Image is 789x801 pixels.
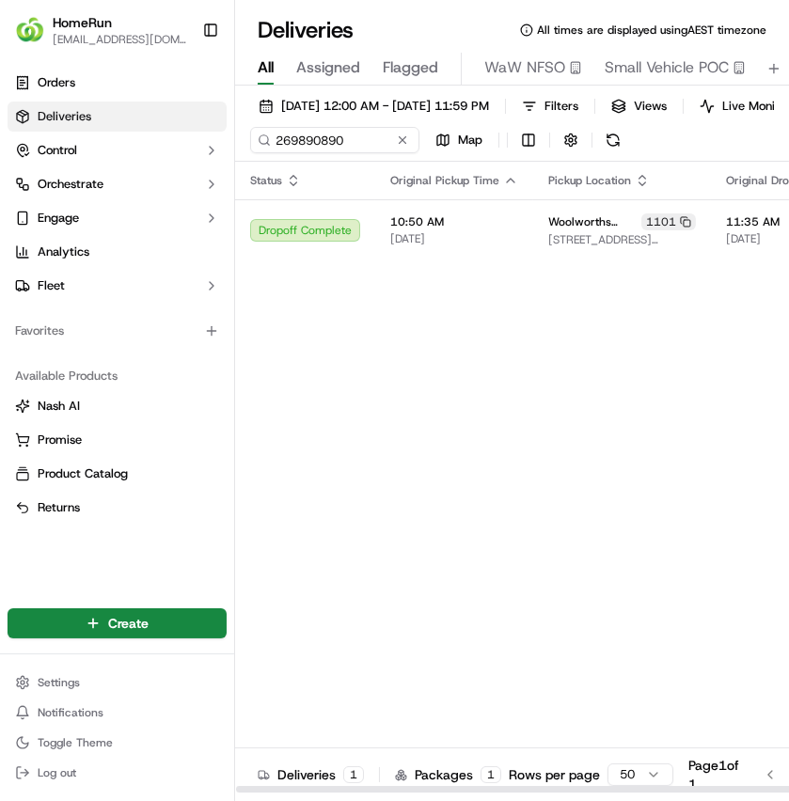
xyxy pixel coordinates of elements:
a: Returns [15,499,219,516]
span: Promise [38,432,82,448]
button: Log out [8,760,227,786]
input: Type to search [250,127,419,153]
span: Status [250,173,282,188]
div: Packages [395,765,501,784]
button: Toggle Theme [8,730,227,756]
span: Control [38,142,77,159]
div: 1101 [641,213,696,230]
span: Toggle Theme [38,735,113,750]
span: Notifications [38,705,103,720]
button: [EMAIL_ADDRESS][DOMAIN_NAME] [53,32,187,47]
button: Views [603,93,675,119]
span: Analytics [38,243,89,260]
span: Pickup Location [548,173,631,188]
button: Create [8,608,227,638]
button: Product Catalog [8,459,227,489]
span: Engage [38,210,79,227]
p: Rows per page [509,765,600,784]
span: Deliveries [38,108,91,125]
span: Map [458,132,482,149]
span: All times are displayed using AEST timezone [537,23,766,38]
a: Promise [15,432,219,448]
button: Control [8,135,227,165]
span: Fleet [38,277,65,294]
span: Small Vehicle POC [605,56,729,79]
img: HomeRun [15,15,45,45]
span: Log out [38,765,76,780]
div: Favorites [8,316,227,346]
button: Promise [8,425,227,455]
button: Settings [8,669,227,696]
span: Views [634,98,667,115]
h1: Deliveries [258,15,354,45]
div: 1 [343,766,364,783]
a: Deliveries [8,102,227,132]
button: Returns [8,493,227,523]
div: 1 [481,766,501,783]
button: Engage [8,203,227,233]
span: Orchestrate [38,176,103,193]
a: Product Catalog [15,465,219,482]
button: Map [427,127,491,153]
span: Settings [38,675,80,690]
button: Notifications [8,699,227,726]
span: Returns [38,499,80,516]
span: [DATE] [390,231,518,246]
button: Nash AI [8,391,227,421]
button: Refresh [600,127,626,153]
div: Available Products [8,361,227,391]
span: Woolworths [PERSON_NAME] [548,214,638,229]
button: Fleet [8,271,227,301]
span: Create [108,614,149,633]
button: [DATE] 12:00 AM - [DATE] 11:59 PM [250,93,497,119]
a: Analytics [8,237,227,267]
span: Product Catalog [38,465,128,482]
span: [STREET_ADDRESS][PERSON_NAME] [548,232,696,247]
span: Filters [544,98,578,115]
span: Assigned [296,56,360,79]
button: Filters [513,93,587,119]
span: Nash AI [38,398,80,415]
span: All [258,56,274,79]
button: HomeRunHomeRun[EMAIL_ADDRESS][DOMAIN_NAME] [8,8,195,53]
span: Original Pickup Time [390,173,499,188]
button: Orchestrate [8,169,227,199]
a: Orders [8,68,227,98]
span: 10:50 AM [390,214,518,229]
span: [DATE] 12:00 AM - [DATE] 11:59 PM [281,98,489,115]
span: WaW NFSO [484,56,565,79]
span: Flagged [383,56,438,79]
button: HomeRun [53,13,112,32]
span: Orders [38,74,75,91]
a: Nash AI [15,398,219,415]
div: Page 1 of 1 [688,756,739,793]
div: Deliveries [258,765,364,784]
